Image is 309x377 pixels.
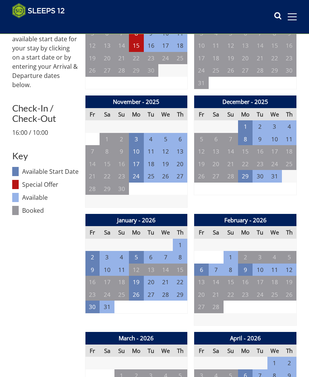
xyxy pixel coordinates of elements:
th: Su [224,227,238,239]
td: 23 [253,158,267,171]
th: Tu [253,108,267,121]
td: 12 [194,146,209,158]
td: 28 [114,65,129,77]
td: 14 [114,40,129,52]
td: 13 [144,264,158,277]
td: 26 [129,289,143,301]
td: 21 [209,289,223,301]
th: Fr [85,227,100,239]
td: 10 [267,133,282,146]
td: 15 [173,264,187,277]
td: 5 [282,251,296,264]
td: 6 [173,133,187,146]
td: 17 [100,276,114,289]
th: Sa [100,345,114,358]
th: Fr [194,345,209,358]
td: 27 [238,65,253,77]
td: 4 [282,121,296,133]
p: 16:00 / 10:00 [12,128,79,138]
td: 11 [267,264,282,277]
td: 2 [114,133,129,146]
td: 23 [85,289,100,301]
td: 16 [114,158,129,171]
td: 14 [253,40,267,52]
td: 1 [267,357,282,370]
td: 20 [173,158,187,171]
td: 31 [194,77,209,90]
td: 1 [238,121,253,133]
th: Su [224,108,238,121]
td: 27 [209,170,223,183]
th: We [158,345,173,358]
td: 10 [194,40,209,52]
td: 6 [209,133,223,146]
img: Sleeps 12 [12,3,65,18]
td: 24 [129,170,143,183]
td: 2 [238,251,253,264]
td: 20 [144,276,158,289]
td: 22 [129,52,143,65]
th: Su [114,227,129,239]
th: We [267,345,282,358]
th: Mo [129,108,143,121]
td: 3 [129,133,143,146]
td: 20 [209,158,223,171]
td: 9 [253,133,267,146]
th: April - 2026 [194,332,297,345]
td: 16 [282,40,296,52]
td: 20 [194,289,209,301]
td: 24 [158,52,173,65]
td: 25 [114,289,129,301]
th: Sa [209,108,223,121]
td: 21 [253,52,267,65]
td: 2 [282,357,296,370]
th: We [158,108,173,121]
td: 23 [144,52,158,65]
th: Sa [209,345,223,358]
th: Tu [253,227,267,239]
th: Su [114,108,129,121]
td: 23 [282,52,296,65]
td: 30 [253,170,267,183]
th: Fr [194,108,209,121]
td: 7 [224,133,238,146]
th: Mo [238,345,253,358]
th: December - 2025 [194,96,297,108]
td: 25 [144,170,158,183]
td: 20 [238,52,253,65]
th: Th [282,108,296,121]
td: 3 [267,121,282,133]
td: 29 [173,289,187,301]
td: 15 [238,146,253,158]
td: 1 [224,251,238,264]
td: 15 [267,40,282,52]
td: 5 [158,133,173,146]
td: 27 [194,301,209,314]
td: 1 [173,239,187,252]
td: 31 [100,301,114,314]
td: 26 [194,170,209,183]
td: 13 [100,40,114,52]
th: Mo [238,108,253,121]
td: 26 [282,289,296,301]
td: 28 [158,289,173,301]
td: 18 [209,52,223,65]
td: 24 [194,65,209,77]
p: You can browse the calendar to find an available start date for your stay by clicking on a start ... [12,16,79,90]
td: 15 [129,40,143,52]
h3: Key [12,151,79,161]
td: 18 [144,158,158,171]
td: 18 [114,276,129,289]
td: 19 [129,276,143,289]
th: January - 2026 [85,214,188,227]
td: 27 [144,289,158,301]
td: 28 [85,183,100,196]
td: 8 [224,264,238,277]
td: 18 [173,40,187,52]
td: 11 [114,264,129,277]
td: 22 [267,52,282,65]
td: 21 [85,170,100,183]
td: 28 [209,301,223,314]
td: 22 [224,289,238,301]
td: 12 [158,146,173,158]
